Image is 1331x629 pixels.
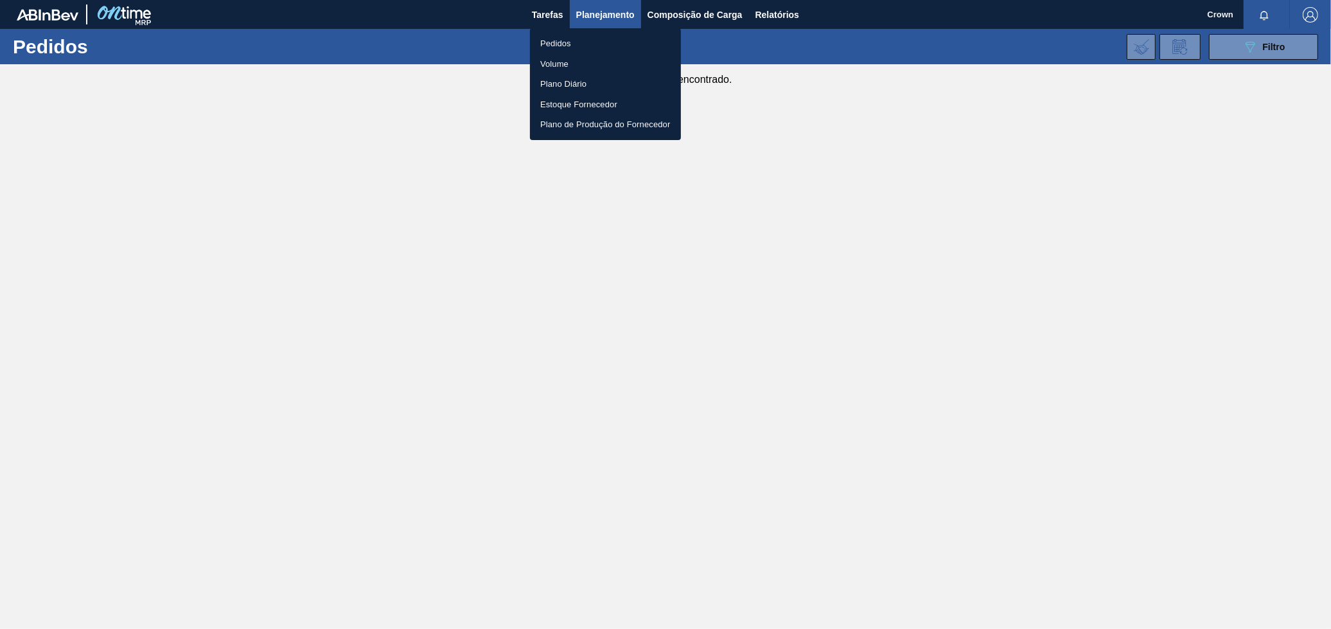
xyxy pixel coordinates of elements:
a: Plano Diário [530,74,681,94]
a: Estoque Fornecedor [530,94,681,115]
a: Pedidos [530,33,681,54]
a: Plano de Produção do Fornecedor [530,114,681,135]
a: Volume [530,54,681,75]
